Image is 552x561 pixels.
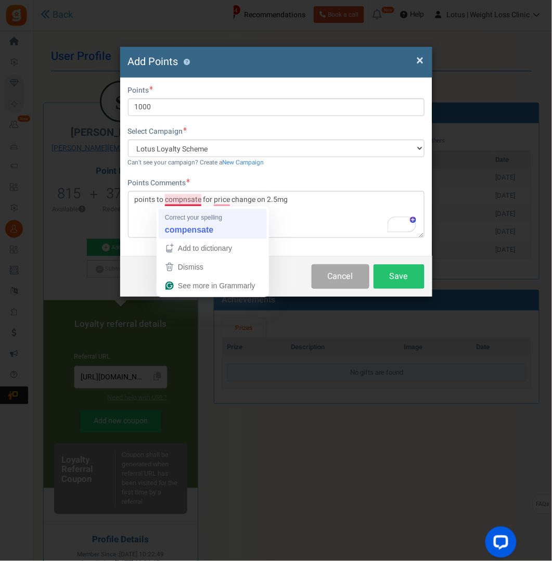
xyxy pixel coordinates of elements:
button: ? [184,59,190,66]
label: Points Comments [128,178,190,188]
label: Select Campaign [128,126,187,137]
small: Can't see your campaign? Create a [128,158,264,167]
button: Save [374,264,425,289]
button: Cancel [312,264,369,289]
label: Points [128,85,153,96]
span: × [417,50,424,70]
textarea: To enrich screen reader interactions, please activate Accessibility in Grammarly extension settings [128,191,425,238]
a: New Campaign [223,158,264,167]
span: Add Points [128,54,178,69]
